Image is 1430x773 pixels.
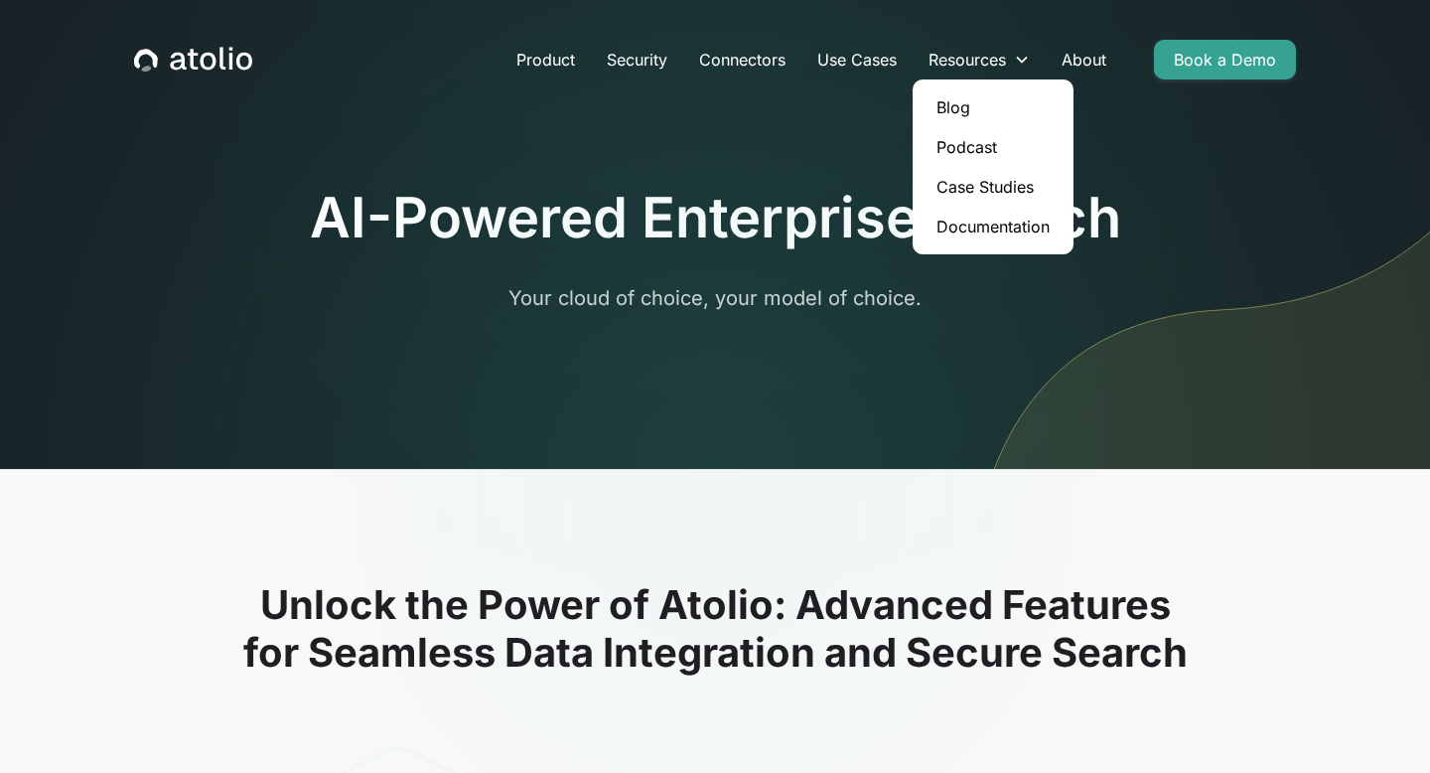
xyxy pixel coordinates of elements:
a: home [134,47,252,73]
a: Use Cases [801,40,913,79]
a: Connectors [683,40,801,79]
a: Case Studies [921,167,1066,207]
a: Book a Demo [1154,40,1296,79]
img: line [964,8,1430,469]
a: Product [500,40,591,79]
iframe: Chat Widget [1331,678,1430,773]
a: Podcast [921,127,1066,167]
div: Resources [913,40,1046,79]
p: Your cloud of choice, your model of choice. [334,283,1096,313]
div: Resources [929,48,1006,72]
h1: AI-Powered Enterprise Search [310,185,1121,251]
h2: Unlock the Power of Atolio: Advanced Features for Seamless Data Integration and Secure Search [79,581,1351,677]
a: About [1046,40,1122,79]
nav: Resources [913,79,1073,254]
a: Documentation [921,207,1066,246]
a: Security [591,40,683,79]
a: Blog [921,87,1066,127]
